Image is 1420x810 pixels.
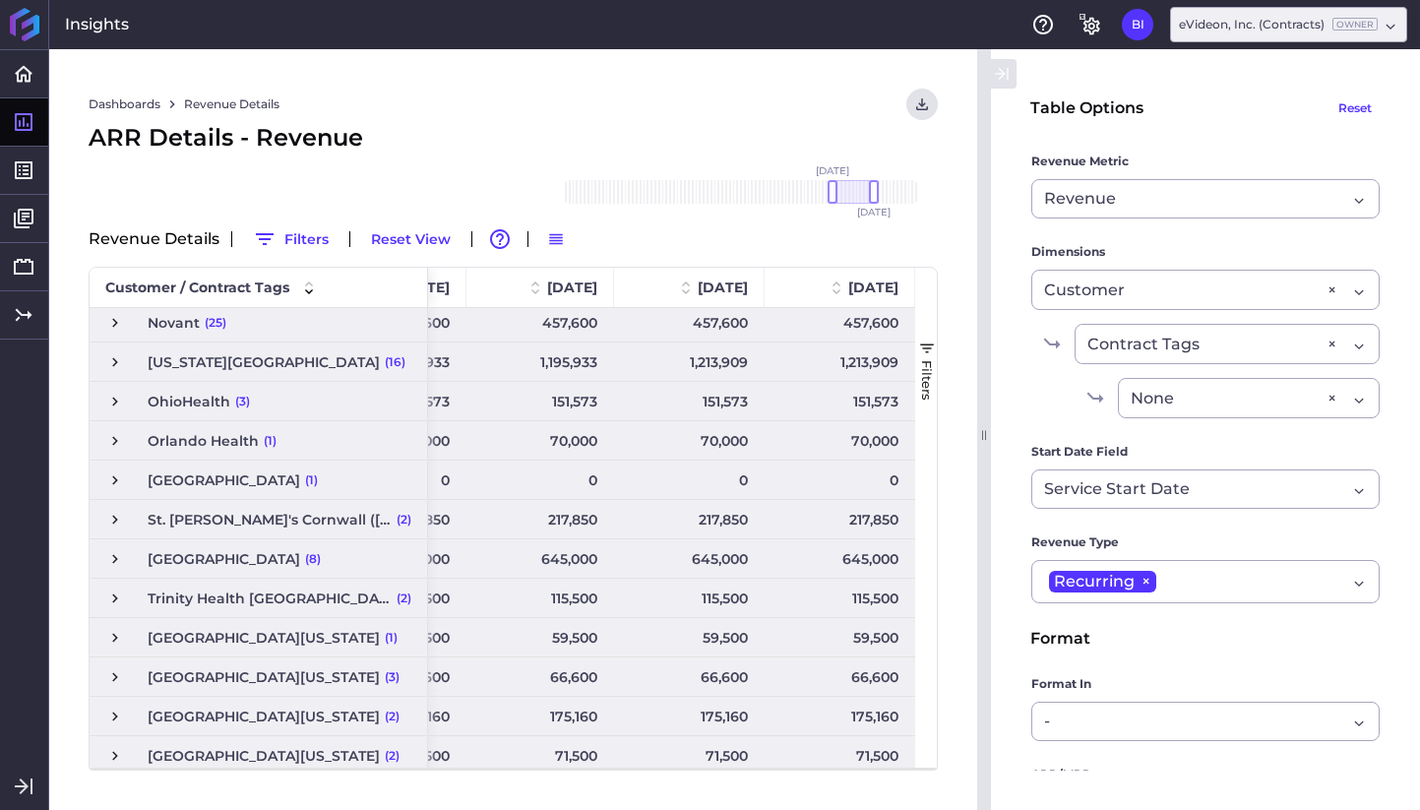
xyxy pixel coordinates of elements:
div: 151,573 [765,382,915,420]
div: Dropdown select [1170,7,1407,42]
span: (3) [385,658,400,696]
div: Press SPACE to select this row. [90,539,428,579]
div: Dropdown select [1031,179,1380,218]
div: 115,500 [614,579,765,617]
span: ARR/MRR [1031,765,1091,784]
div: 66,600 [765,657,915,696]
div: Dropdown select [1075,324,1380,364]
span: Revenue Metric [1031,152,1129,171]
span: (2) [385,698,400,735]
div: 115,500 [466,579,614,617]
span: Filters [919,360,935,401]
span: Customer / Contract Tags [105,279,289,296]
div: 59,500 [765,618,915,656]
button: Reset View [362,223,460,255]
span: (2) [385,737,400,775]
span: (1) [264,422,277,460]
span: None [1131,387,1174,410]
div: 66,600 [614,657,765,696]
div: Press SPACE to select this row. [90,500,428,539]
span: [GEOGRAPHIC_DATA] [148,540,300,578]
span: Format In [1031,674,1091,694]
div: 70,000 [466,421,614,460]
div: Dropdown select [1118,378,1380,418]
span: (1) [385,619,398,656]
div: 457,600 [466,303,614,342]
div: 1,195,933 [466,343,614,381]
span: [GEOGRAPHIC_DATA][US_STATE] [148,698,380,735]
span: (25) [205,304,226,342]
span: Service Start Date [1044,477,1190,501]
div: 151,573 [614,382,765,420]
span: (1) [305,462,318,499]
div: Press SPACE to select this row. [90,343,428,382]
span: (16) [385,343,405,381]
div: 1,213,909 [765,343,915,381]
div: Press SPACE to select this row. [90,461,428,500]
span: [DATE] [547,279,597,296]
div: × [1327,278,1336,302]
div: Press SPACE to select this row. [90,303,428,343]
div: 645,000 [614,539,765,578]
div: 70,000 [614,421,765,460]
span: Contract Tags [1087,333,1200,356]
div: 71,500 [765,736,915,775]
span: [US_STATE][GEOGRAPHIC_DATA] [148,343,380,381]
span: Orlando Health [148,422,259,460]
a: Dashboards [89,95,160,113]
div: 59,500 [614,618,765,656]
div: 115,500 [765,579,915,617]
button: General Settings [1075,9,1106,40]
div: ARR Details - Revenue [89,120,938,156]
button: Reset [1329,89,1381,128]
div: Press SPACE to select this row. [90,697,428,736]
div: 1,213,909 [614,343,765,381]
div: 457,600 [614,303,765,342]
div: Format [1030,627,1381,651]
span: (3) [235,383,250,420]
div: Press SPACE to select this row. [90,736,428,776]
div: 59,500 [466,618,614,656]
div: 457,600 [765,303,915,342]
div: × [1327,332,1336,356]
div: Revenue Details [89,223,938,255]
div: eVideon, Inc. (Contracts) [1179,16,1378,33]
span: Novant [148,304,200,342]
span: Revenue Type [1031,532,1119,552]
div: 175,160 [765,697,915,735]
div: × [1327,386,1336,410]
span: (2) [397,501,411,538]
div: 645,000 [765,539,915,578]
span: OhioHealth [148,383,230,420]
div: Press SPACE to select this row. [90,657,428,697]
div: 66,600 [466,657,614,696]
span: [GEOGRAPHIC_DATA][US_STATE] [148,737,380,775]
div: Press SPACE to select this row. [90,421,428,461]
span: [DATE] [857,208,891,218]
span: [GEOGRAPHIC_DATA] [148,462,300,499]
button: User Menu [906,89,938,120]
div: 71,500 [466,736,614,775]
span: - [1044,710,1050,733]
span: [DATE] [698,279,748,296]
span: Customer [1044,279,1125,302]
div: 645,000 [466,539,614,578]
span: [GEOGRAPHIC_DATA][US_STATE] [148,658,380,696]
div: 175,160 [614,697,765,735]
div: 217,850 [614,500,765,538]
span: (8) [305,540,321,578]
div: Press SPACE to select this row. [90,382,428,421]
span: St. [PERSON_NAME]'s Cornwall ([GEOGRAPHIC_DATA]) [148,501,392,538]
a: Revenue Details [184,95,279,113]
span: Trinity Health [GEOGRAPHIC_DATA] [148,580,392,617]
span: [GEOGRAPHIC_DATA][US_STATE] [148,619,380,656]
span: Dimensions [1031,242,1105,262]
div: Press SPACE to select this row. [90,618,428,657]
div: 70,000 [765,421,915,460]
div: 0 [466,461,614,499]
span: [DATE] [848,279,898,296]
div: Dropdown select [1031,469,1380,509]
div: 175,160 [466,697,614,735]
div: 217,850 [765,500,915,538]
span: × [1135,571,1156,592]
